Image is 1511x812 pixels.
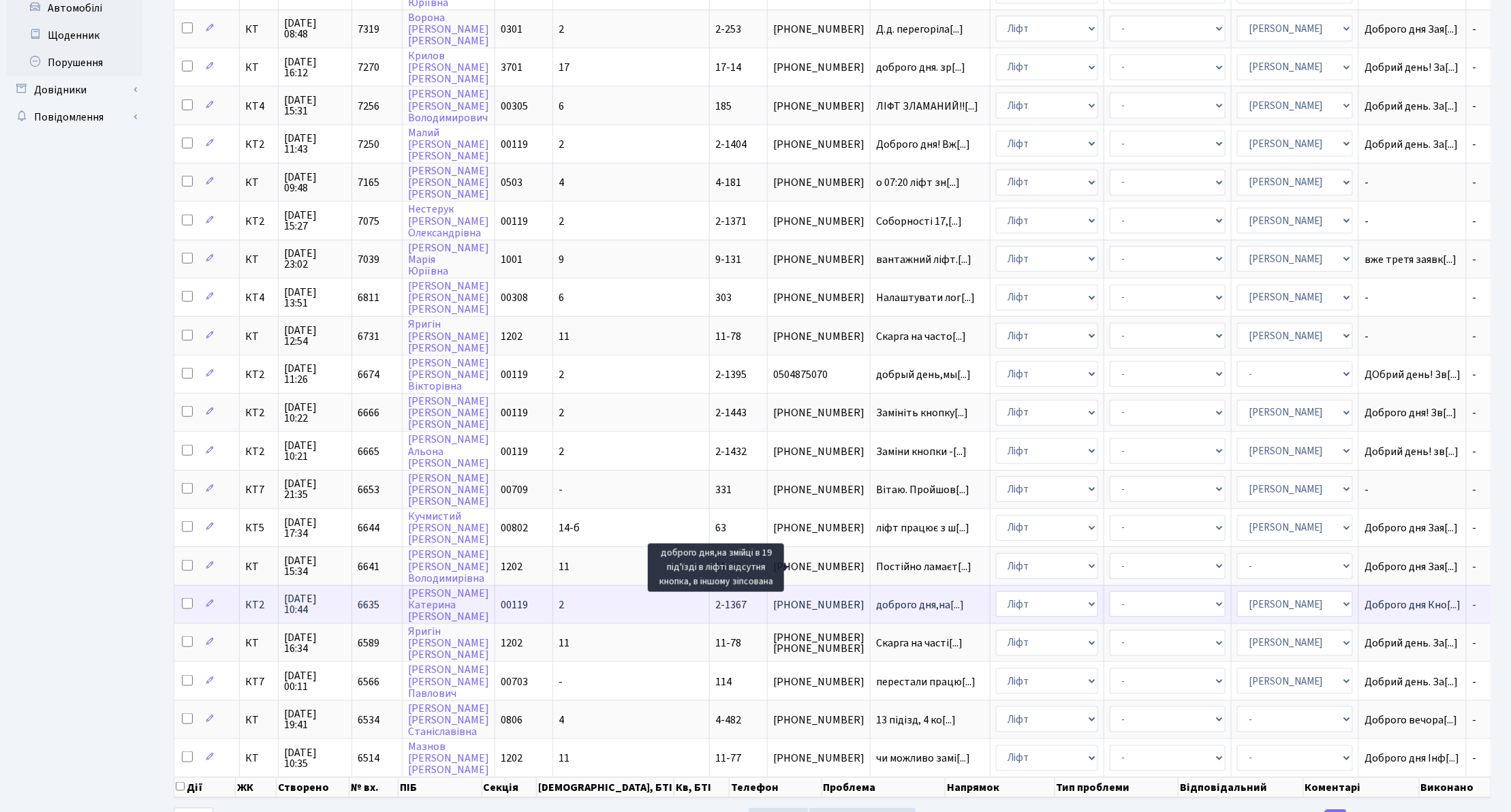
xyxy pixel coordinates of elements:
[648,544,784,592] div: доброго дня,на змійці в 19 під'їзді в ліфті відсутня кнопка, в іншому зіпсована
[501,367,528,382] span: 00119
[715,99,732,114] span: 185
[1472,597,1476,612] span: -
[284,325,346,347] span: [DATE] 12:54
[174,777,236,798] th: Дії
[408,48,489,87] a: Крилов[PERSON_NAME][PERSON_NAME]
[1365,177,1461,188] span: -
[773,292,864,303] span: [PHONE_NUMBER]
[1472,252,1476,267] span: -
[408,548,489,586] a: [PERSON_NAME][PERSON_NAME]Володимирівна
[284,210,346,232] span: [DATE] 15:27
[408,240,489,279] a: [PERSON_NAME]МаріяЮріївна
[1472,22,1476,37] span: -
[559,405,564,420] span: 2
[358,444,379,459] span: 6665
[501,520,528,535] span: 00802
[715,367,747,382] span: 2-1395
[876,636,963,651] span: Скарга на часті[...]
[501,444,528,459] span: 00119
[358,597,379,612] span: 6635
[358,674,379,689] span: 6566
[715,60,741,75] span: 17-14
[1472,367,1476,382] span: -
[408,125,489,163] a: Малий[PERSON_NAME][PERSON_NAME]
[1055,777,1179,798] th: Тип проблеми
[358,99,379,114] span: 7256
[715,137,747,152] span: 2-1404
[358,559,379,574] span: 6641
[501,713,523,728] span: 0806
[1179,777,1304,798] th: Відповідальний
[715,329,741,344] span: 11-78
[245,101,272,112] span: КТ4
[501,674,528,689] span: 00703
[559,99,564,114] span: 6
[715,22,741,37] span: 2-253
[245,561,272,572] span: КТ
[1365,405,1457,420] span: Доброго дня! Зв[...]
[408,663,489,701] a: [PERSON_NAME][PERSON_NAME]Павлович
[876,252,971,267] span: вантажний ліфт.[...]
[1304,777,1420,798] th: Коментарі
[1365,636,1458,651] span: Добрий день. За[...]
[284,57,346,78] span: [DATE] 16:12
[408,394,489,432] a: [PERSON_NAME][PERSON_NAME][PERSON_NAME]
[501,636,523,651] span: 1202
[773,139,864,150] span: [PHONE_NUMBER]
[715,597,747,612] span: 2-1367
[715,252,741,267] span: 9-131
[1472,751,1476,766] span: -
[1472,559,1476,574] span: -
[1365,444,1459,459] span: Добрий день! зв[...]
[715,444,747,459] span: 2-1432
[1365,60,1459,75] span: Добрий день! За[...]
[559,597,564,612] span: 2
[408,163,489,202] a: [PERSON_NAME][PERSON_NAME][PERSON_NAME]
[399,777,482,798] th: ПІБ
[1472,520,1476,535] span: -
[358,713,379,728] span: 6534
[1472,636,1476,651] span: -
[408,739,489,777] a: Мазнов[PERSON_NAME][PERSON_NAME]
[1365,22,1458,37] span: Доброго дня Зая[...]
[773,331,864,342] span: [PHONE_NUMBER]
[245,715,272,725] span: КТ
[408,586,489,624] a: [PERSON_NAME]Катерина[PERSON_NAME]
[245,292,272,303] span: КТ4
[559,22,564,37] span: 2
[501,214,528,229] span: 00119
[773,24,864,35] span: [PHONE_NUMBER]
[408,701,489,739] a: [PERSON_NAME][PERSON_NAME]Станіславівна
[1365,331,1461,342] span: -
[245,62,272,73] span: КТ
[284,18,346,40] span: [DATE] 08:48
[946,777,1055,798] th: Напрямок
[501,751,523,766] span: 1202
[715,405,747,420] span: 2-1443
[501,175,523,190] span: 0503
[715,520,726,535] span: 63
[715,175,741,190] span: 4-181
[284,632,346,654] span: [DATE] 16:34
[1365,216,1461,227] span: -
[7,76,143,104] a: Довідники
[715,713,741,728] span: 4-482
[284,555,346,577] span: [DATE] 15:34
[408,356,489,394] a: [PERSON_NAME][PERSON_NAME]Вікторівна
[501,482,528,497] span: 00709
[559,559,570,574] span: 11
[1420,777,1491,798] th: Виконано
[284,708,346,730] span: [DATE] 19:41
[1472,329,1476,344] span: -
[876,597,964,612] span: доброго дня,на[...]
[715,214,747,229] span: 2-1371
[773,632,864,654] span: [PHONE_NUMBER] [PHONE_NUMBER]
[284,133,346,155] span: [DATE] 11:43
[1472,444,1476,459] span: -
[1365,713,1457,728] span: Доброго вечора[...]
[876,559,971,574] span: Постійно ламаєт[...]
[876,22,963,37] span: Д.д. перегоріла[...]
[1472,137,1476,152] span: -
[358,636,379,651] span: 6589
[773,254,864,265] span: [PHONE_NUMBER]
